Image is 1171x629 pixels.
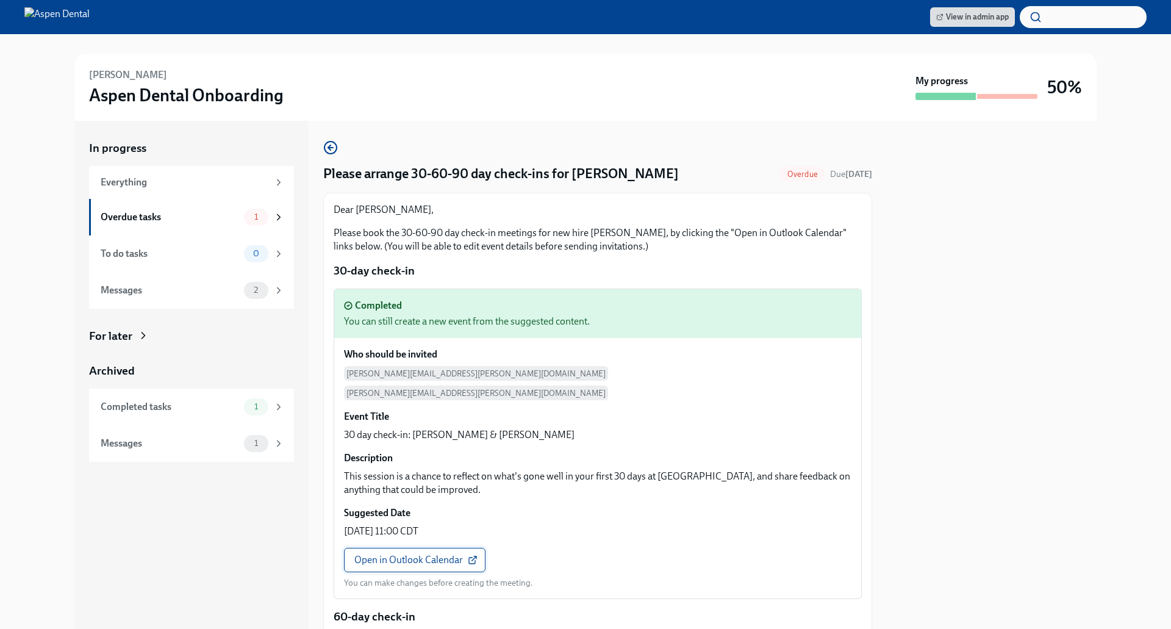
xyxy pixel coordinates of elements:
[89,272,294,309] a: Messages2
[845,169,872,179] strong: [DATE]
[247,212,265,221] span: 1
[830,169,872,179] span: Due
[830,168,872,180] span: September 17th, 2025 10:00
[89,389,294,425] a: Completed tasks1
[344,428,575,442] p: 30 day check-in: [PERSON_NAME] & [PERSON_NAME]
[344,577,533,589] p: You can make changes before creating the meeting.
[344,315,851,328] div: You can still create a new event from the suggested content.
[247,439,265,448] span: 1
[334,609,862,625] p: 60-day check-in
[89,328,294,344] a: For later
[344,386,608,400] span: [PERSON_NAME][EMAIL_ADDRESS][PERSON_NAME][DOMAIN_NAME]
[89,199,294,235] a: Overdue tasks1
[344,548,485,572] a: Open in Outlook Calendar
[344,410,389,423] h6: Event Title
[355,299,402,312] div: Completed
[89,166,294,199] a: Everything
[89,68,167,82] h6: [PERSON_NAME]
[101,284,239,297] div: Messages
[246,249,267,258] span: 0
[89,140,294,156] a: In progress
[101,437,239,450] div: Messages
[344,470,851,497] p: This session is a chance to reflect on what's gone well in your first 30 days at [GEOGRAPHIC_DATA...
[780,170,825,179] span: Overdue
[89,84,284,106] h3: Aspen Dental Onboarding
[101,400,239,414] div: Completed tasks
[323,165,679,183] h4: Please arrange 30-60-90 day check-ins for [PERSON_NAME]
[89,425,294,462] a: Messages1
[354,554,475,566] span: Open in Outlook Calendar
[915,74,968,88] strong: My progress
[936,11,1009,23] span: View in admin app
[89,328,132,344] div: For later
[89,363,294,379] a: Archived
[334,226,862,253] p: Please book the 30-60-90 day check-in meetings for new hire [PERSON_NAME], by clicking the "Open ...
[247,402,265,411] span: 1
[1047,76,1082,98] h3: 50%
[344,506,410,520] h6: Suggested Date
[334,203,862,217] p: Dear [PERSON_NAME],
[344,451,393,465] h6: Description
[24,7,90,27] img: Aspen Dental
[89,235,294,272] a: To do tasks0
[344,348,437,361] h6: Who should be invited
[334,263,862,279] p: 30-day check-in
[101,210,239,224] div: Overdue tasks
[101,176,268,189] div: Everything
[344,525,418,538] p: [DATE] 11:00 CDT
[246,286,265,295] span: 2
[930,7,1015,27] a: View in admin app
[344,366,608,381] span: [PERSON_NAME][EMAIL_ADDRESS][PERSON_NAME][DOMAIN_NAME]
[101,247,239,261] div: To do tasks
